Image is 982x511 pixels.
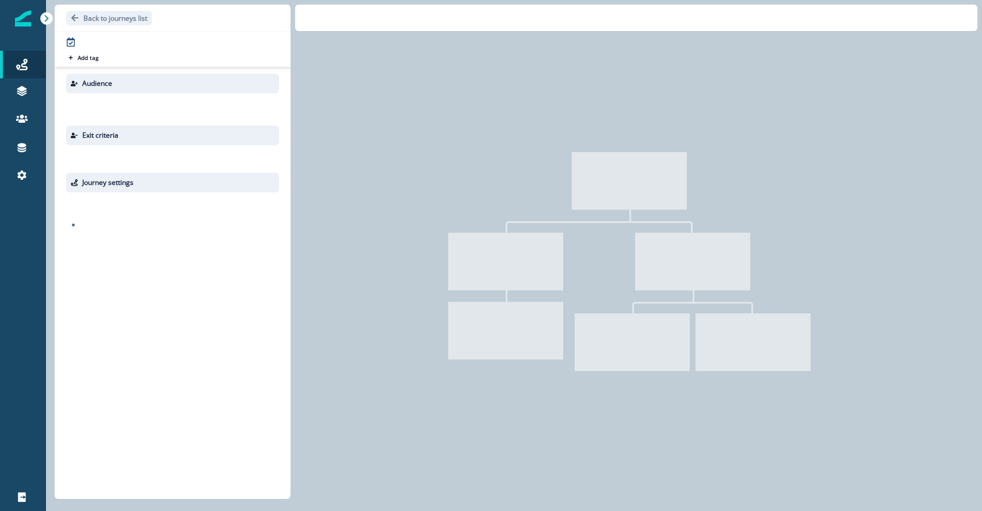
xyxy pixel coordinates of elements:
[82,177,133,188] p: Journey settings
[78,54,98,61] p: Add tag
[83,13,147,23] p: Back to journeys list
[66,11,152,25] button: Go back
[66,53,101,62] button: Add tag
[82,130,119,141] p: Exit criteria
[15,10,31,27] img: Inflection
[82,78,112,89] p: Audience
